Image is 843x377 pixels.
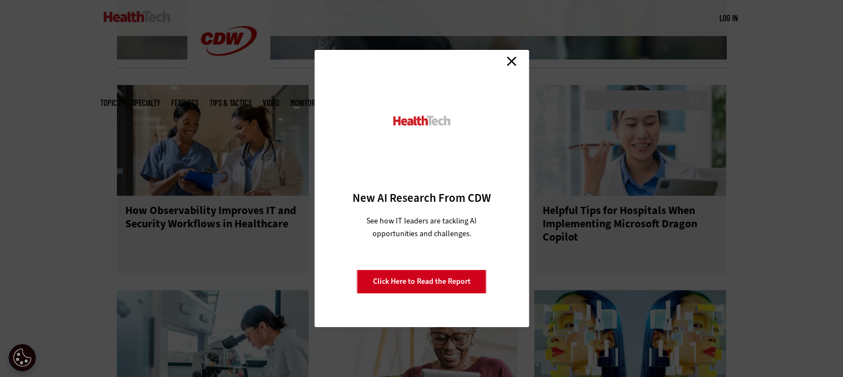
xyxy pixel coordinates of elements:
[503,53,520,69] a: Close
[8,344,36,371] div: Cookie Settings
[334,190,509,206] h3: New AI Research From CDW
[391,115,452,126] img: HealthTech_0.png
[357,269,487,294] a: Click Here to Read the Report
[353,215,490,240] p: See how IT leaders are tackling AI opportunities and challenges.
[8,344,36,371] button: Open Preferences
